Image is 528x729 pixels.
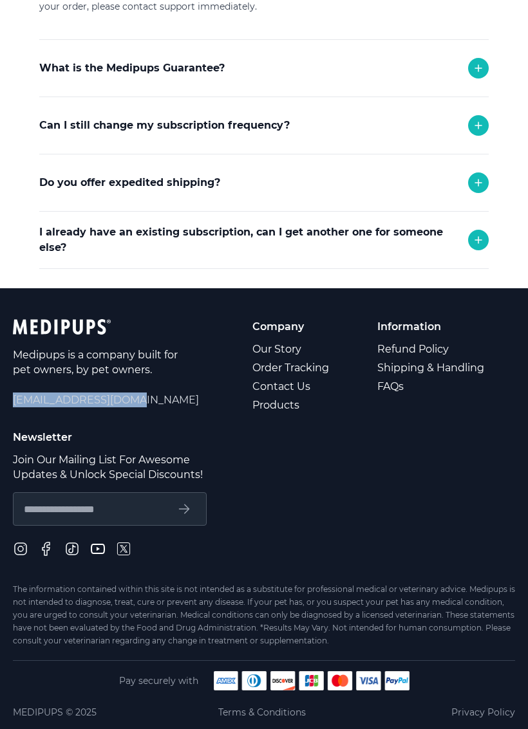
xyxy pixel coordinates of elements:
p: Company [252,319,331,334]
p: Medipups is a company built for pet owners, by pet owners. [13,347,180,377]
a: Refund Policy [377,340,486,358]
a: Order Tracking [252,358,331,377]
a: FAQs [377,377,486,396]
p: Information [377,319,486,334]
div: Yes you can. Simply reach out to support and we will adjust your monthly deliveries! [39,154,426,203]
div: Absolutely! Simply place the order and use the shipping address of the person who will receive th... [39,268,426,331]
a: Shipping & Handling [377,358,486,377]
p: Can I still change my subscription frequency? [39,118,290,133]
a: Our Story [252,340,331,358]
img: payment methods [214,671,410,690]
div: The information contained within this site is not intended as a substitute for professional medic... [13,583,515,647]
p: Newsletter [13,430,515,445]
p: Join Our Mailing List For Awesome Updates & Unlock Special Discounts! [13,452,207,482]
p: What is the Medipups Guarantee? [39,60,225,76]
div: Yes we do! Please reach out to support and we will try to accommodate any request. [39,211,426,261]
p: Do you offer expedited shipping? [39,175,220,190]
span: [EMAIL_ADDRESS][DOMAIN_NAME] [13,392,199,407]
a: Contact Us [252,377,331,396]
p: I already have an existing subscription, can I get another one for someone else? [39,225,455,255]
span: Pay securely with [119,674,198,687]
span: Medipups © 2025 [13,706,97,719]
a: Products [252,396,331,414]
a: Privacy Policy [451,706,515,719]
a: Terms & Conditions [218,706,306,719]
div: If you received the wrong product or your product was damaged in transit, we will replace it with... [39,97,426,173]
